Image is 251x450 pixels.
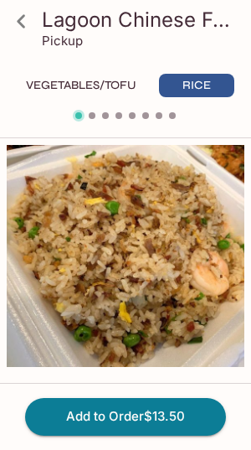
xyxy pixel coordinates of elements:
button: Add to Order$13.50 [25,398,226,435]
h3: 101. Yang Chow Fried Rice [18,379,176,431]
h3: Lagoon Chinese Food [42,7,238,33]
div: 101. Yang Chow Fried Rice [7,145,244,367]
button: Rice [159,74,234,97]
h4: $13.50 [182,379,233,437]
p: Pickup [42,33,83,49]
button: Vegetables/Tofu [17,74,146,97]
